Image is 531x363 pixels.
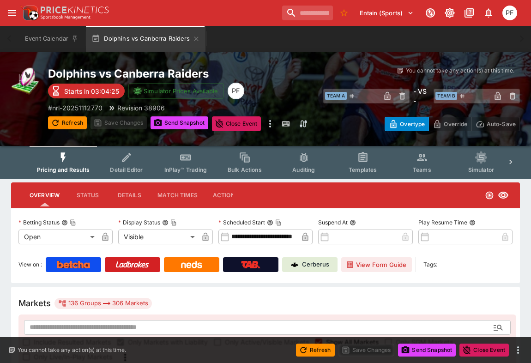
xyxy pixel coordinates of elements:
button: Details [109,184,150,206]
button: more [513,345,524,356]
button: Suspend At [350,219,356,226]
a: Cerberus [282,257,338,272]
img: Neds [181,261,202,268]
p: Auto-Save [487,119,516,129]
button: Select Tenant [354,6,419,20]
p: Cerberus [302,260,329,269]
button: Refresh [48,116,87,129]
svg: Open [485,191,494,200]
p: Suspend At [318,218,348,226]
div: Event type filters [30,146,501,179]
button: Open [490,319,507,336]
span: Bulk Actions [228,166,262,173]
button: Notifications [480,5,497,21]
button: Send Snapshot [151,116,208,129]
button: open drawer [4,5,20,21]
div: Peter Fairgrieve [228,83,244,99]
h5: Markets [18,298,51,309]
img: TabNZ [241,261,260,268]
button: Toggle light/dark mode [441,5,458,21]
button: Betting StatusCopy To Clipboard [61,219,68,226]
p: Revision 38906 [117,103,165,113]
img: Ladbrokes [115,261,149,268]
p: You cannot take any action(s) at this time. [18,346,126,354]
button: Close Event [459,344,509,357]
button: Event Calendar [19,26,84,52]
span: Team A [325,92,347,100]
img: Betcha [57,261,90,268]
button: Match Times [150,184,205,206]
svg: Visible [498,190,509,201]
p: Override [444,119,467,129]
span: Auditing [292,166,315,173]
button: Overtype [385,117,429,131]
button: Send Snapshot [398,344,456,357]
span: Teams [413,166,431,173]
p: Copy To Clipboard [48,103,103,113]
button: No Bookmarks [337,6,351,20]
button: Close Event [212,116,261,131]
h2: Copy To Clipboard [48,67,323,81]
h6: - VS - [413,86,430,106]
span: Team B [435,92,457,100]
button: Copy To Clipboard [170,219,177,226]
button: Connected to PK [422,5,439,21]
button: Peter Fairgrieve [500,3,520,23]
button: Documentation [461,5,477,21]
p: Overtype [400,119,425,129]
button: View Form Guide [341,257,412,272]
div: Visible [118,230,198,244]
button: Dolphins vs Canberra Raiders [86,26,205,52]
img: PriceKinetics Logo [20,4,39,22]
p: Display Status [118,218,160,226]
button: Actions [205,184,247,206]
span: Templates [349,166,377,173]
button: Copy To Clipboard [275,219,282,226]
p: You cannot take any action(s) at this time. [406,67,514,75]
button: more [265,116,276,131]
div: Peter Fairgrieve [502,6,517,20]
p: Play Resume Time [418,218,467,226]
p: Scheduled Start [218,218,265,226]
button: Override [428,117,471,131]
span: Simulator [468,166,494,173]
div: Open [18,230,98,244]
img: Cerberus [291,261,298,268]
button: Auto-Save [471,117,520,131]
div: 136 Groups 306 Markets [58,298,148,309]
button: Play Resume Time [469,219,476,226]
button: Status [67,184,109,206]
button: Refresh [296,344,335,357]
p: Betting Status [18,218,60,226]
span: Pricing and Results [37,166,90,173]
button: Display StatusCopy To Clipboard [162,219,169,226]
button: Scheduled StartCopy To Clipboard [267,219,273,226]
img: Sportsbook Management [41,15,91,19]
button: Simulator Prices Available [128,83,224,99]
label: View on : [18,257,42,272]
label: Tags: [423,257,437,272]
img: rugby_league.png [11,67,41,96]
p: Starts in 03:04:25 [64,86,119,96]
span: Detail Editor [110,166,143,173]
input: search [282,6,333,20]
img: PriceKinetics [41,6,109,13]
span: InPlay™ Trading [164,166,207,173]
button: Copy To Clipboard [70,219,76,226]
button: Overview [22,184,67,206]
div: Start From [385,117,520,131]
